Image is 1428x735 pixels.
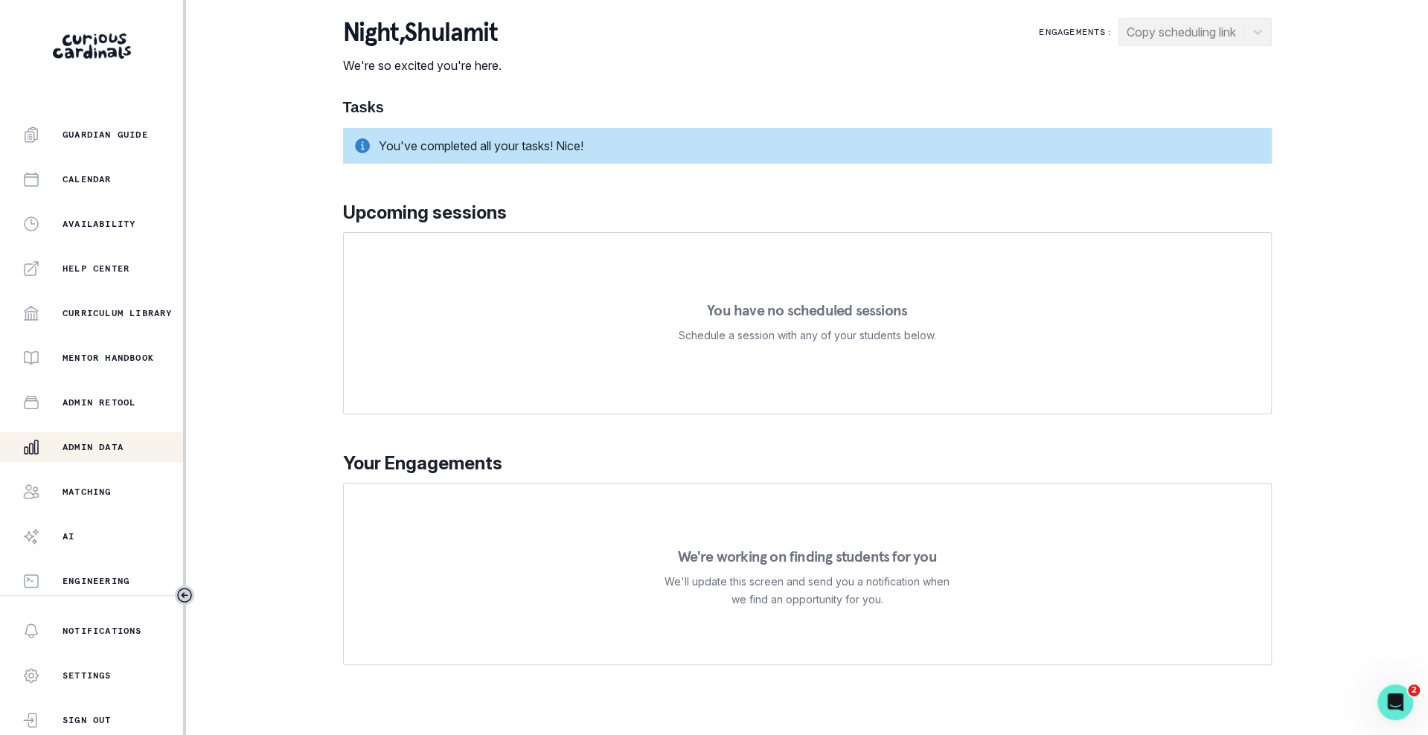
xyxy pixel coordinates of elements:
[707,303,907,318] p: You have no scheduled sessions
[343,98,1272,116] h1: Tasks
[665,573,950,609] p: We'll update this screen and send you a notification when we find an opportunity for you.
[343,128,1272,164] div: You've completed all your tasks! Nice!
[63,486,112,498] p: Matching
[679,327,936,344] p: Schedule a session with any of your students below.
[63,173,112,185] p: Calendar
[63,714,112,726] p: Sign Out
[63,129,148,141] p: Guardian Guide
[343,57,502,74] p: We're so excited you're here.
[1039,26,1112,38] p: Engagements:
[63,625,142,637] p: Notifications
[53,33,131,59] img: Curious Cardinals Logo
[63,307,173,319] p: Curriculum Library
[343,199,1272,226] p: Upcoming sessions
[1408,684,1420,696] span: 2
[63,263,129,275] p: Help Center
[677,549,936,564] p: We're working on finding students for you
[63,441,124,453] p: Admin Data
[63,530,74,542] p: AI
[63,218,135,230] p: Availability
[343,450,1272,477] p: Your Engagements
[1377,684,1413,720] iframe: Intercom live chat
[175,585,194,605] button: Toggle sidebar
[63,352,154,364] p: Mentor Handbook
[63,670,112,681] p: Settings
[63,575,129,587] p: Engineering
[343,18,502,48] p: night , Shulamit
[63,397,135,408] p: Admin Retool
